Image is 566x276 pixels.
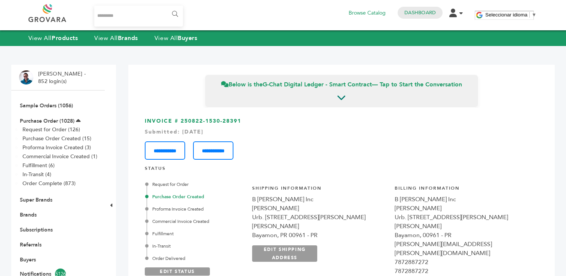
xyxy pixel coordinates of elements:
strong: G-Chat Digital Ledger - Smart Contract [263,80,372,89]
div: Request for Order [147,181,244,188]
a: Purchase Order Created (15) [22,135,91,142]
div: Bayamon, PR 00961 - PR [252,231,388,240]
a: In-Transit (4) [22,171,51,178]
div: In-Transit [147,243,244,249]
h4: STATUS [145,165,538,175]
a: Order Complete (873) [22,180,76,187]
strong: Brands [118,34,138,42]
a: Subscriptions [20,226,53,233]
div: Submitted: [DATE] [145,128,538,136]
div: 7872887272 [395,258,530,267]
div: 7872887272 [395,267,530,276]
a: View AllProducts [28,34,78,42]
span: Seleccionar idioma [485,12,527,18]
div: Order Delivered [147,255,244,262]
h4: Billing Information [395,185,530,195]
div: B [PERSON_NAME] Inc [395,195,530,204]
div: Commercial Invoice Created [147,218,244,225]
a: Purchase Order (1028) [20,117,74,125]
a: Sample Orders (1056) [20,102,73,109]
div: Urb. [STREET_ADDRESS][PERSON_NAME][PERSON_NAME] [395,213,530,231]
a: Brands [20,211,37,218]
a: EDIT SHIPPING ADDRESS [252,245,317,262]
a: Seleccionar idioma​ [485,12,536,18]
a: Commercial Invoice Created (1) [22,153,97,160]
div: [PERSON_NAME][EMAIL_ADDRESS][PERSON_NAME][DOMAIN_NAME] [395,240,530,258]
a: Request for Order (126) [22,126,80,133]
div: [PERSON_NAME] [395,204,530,213]
a: Dashboard [404,9,436,16]
a: Proforma Invoice Created (3) [22,144,91,151]
div: Fulfillment [147,230,244,237]
h4: Shipping Information [252,185,388,195]
div: Urb. [STREET_ADDRESS][PERSON_NAME][PERSON_NAME] [252,213,388,231]
div: [PERSON_NAME] [252,204,388,213]
a: Browse Catalog [349,9,386,17]
a: Fulfillment (6) [22,162,55,169]
li: [PERSON_NAME] - 852 login(s) [38,70,88,85]
a: Referrals [20,241,42,248]
strong: Buyers [178,34,197,42]
a: Super Brands [20,196,52,203]
a: EDIT STATUS [145,267,210,276]
a: Buyers [20,256,36,263]
span: Below is the — Tap to Start the Conversation [221,80,462,89]
div: Proforma Invoice Created [147,206,244,212]
span: ▼ [532,12,536,18]
strong: Products [52,34,78,42]
a: View AllBrands [94,34,138,42]
div: Purchase Order Created [147,193,244,200]
h3: INVOICE # 250822-1530-28391 [145,117,538,160]
a: View AllBuyers [154,34,198,42]
div: Bayamon, 00961 - PR [395,231,530,240]
div: B [PERSON_NAME] Inc [252,195,388,204]
input: Search... [94,6,183,27]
